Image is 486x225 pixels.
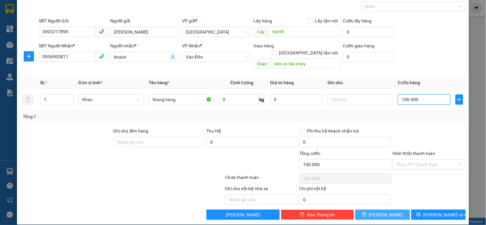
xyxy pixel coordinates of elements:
[305,127,362,134] span: Phí thu hộ khách nhận trả
[66,100,73,104] span: Decrease Value
[392,151,435,156] label: Hình thức thanh toán
[411,210,466,220] button: printer[PERSON_NAME] và In
[225,185,298,195] div: Ghi chú nội bộ nhà xe
[281,210,354,220] button: deleteXóa Thông tin
[182,17,251,24] div: VP gửi
[328,94,393,105] input: Ghi Chú
[416,212,421,217] span: printer
[254,59,271,69] span: Giao
[424,211,468,218] span: [PERSON_NAME] và In
[254,18,272,23] span: Lấy hàng
[68,96,72,100] span: up
[343,27,394,37] input: Cước lấy hàng
[113,137,205,147] input: Ghi chú đơn hàng
[254,27,268,37] span: Lấy
[186,27,247,37] span: Hà Nội
[82,95,140,104] span: Khác
[68,100,72,104] span: down
[23,113,188,120] div: Tổng: 1
[270,80,294,85] span: Giá trị hàng
[270,94,323,105] input: 0
[224,174,299,185] div: Chưa thanh toán
[300,151,321,156] span: Tổng cước
[149,94,214,105] input: VD: Bàn, Ghế
[225,195,298,205] input: Nhập ghi chú
[149,80,169,85] span: Tên hàng
[355,210,410,220] button: save[PERSON_NAME]
[325,76,395,89] th: Ghi chú
[277,49,341,56] span: [GEOGRAPHIC_DATA] tận nơi
[456,97,463,102] span: plus
[206,210,279,220] button: [PERSON_NAME]
[170,54,176,60] span: user-add
[186,52,247,62] span: Vân Đồn
[182,43,200,48] span: VP Nhận
[300,212,304,217] span: delete
[307,211,335,218] span: Xóa Thông tin
[254,43,274,48] span: Giao hàng
[111,17,179,24] div: Người gửi
[39,17,108,24] div: SĐT Người Gửi
[343,43,375,48] label: Cước giao hàng
[23,94,33,105] button: delete
[206,128,221,133] span: Thu Hộ
[24,51,34,61] button: plus
[362,212,367,217] span: save
[78,80,103,85] span: Đơn vị tính
[271,59,341,69] input: Dọc đường
[231,80,253,85] span: Định lượng
[268,27,341,37] input: Dọc đường
[99,29,104,34] span: phone
[369,211,403,218] span: [PERSON_NAME]
[398,80,420,85] span: Cước hàng
[99,54,104,59] span: phone
[111,42,179,49] div: Người nhận
[456,94,463,105] button: plus
[24,54,34,59] span: plus
[40,80,45,85] span: SL
[300,185,391,195] div: Chi phí nội bộ
[343,18,372,23] label: Cước lấy hàng
[259,94,265,105] span: kg
[343,52,394,62] input: Cước giao hàng
[66,95,73,100] span: Increase Value
[39,42,108,49] div: SĐT Người Nhận
[113,128,149,133] label: Ghi chú đơn hàng
[313,17,341,24] span: Lấy tận nơi
[226,211,260,218] span: [PERSON_NAME]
